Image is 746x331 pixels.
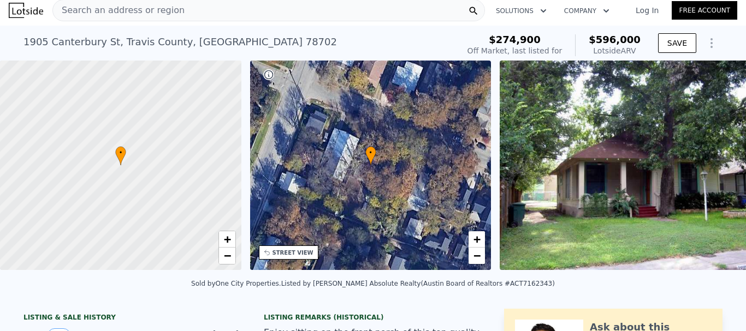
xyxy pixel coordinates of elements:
a: Zoom in [219,231,235,248]
span: − [473,249,481,262]
a: Free Account [672,1,737,20]
div: STREET VIEW [273,249,313,257]
span: • [115,148,126,158]
span: + [473,232,481,246]
span: $596,000 [589,34,641,45]
div: Off Market, last listed for [467,45,563,56]
a: Log In [623,5,672,16]
div: Sold by One City Properties . [191,280,281,287]
a: Zoom in [469,231,485,248]
span: Search an address or region [53,4,185,17]
button: Show Options [701,32,723,54]
img: Lotside [9,3,43,18]
span: $274,900 [489,34,541,45]
div: • [115,146,126,165]
button: Solutions [487,1,555,21]
a: Zoom out [219,248,235,264]
span: + [223,232,230,246]
button: Company [555,1,618,21]
a: Zoom out [469,248,485,264]
span: − [223,249,230,262]
div: Lotside ARV [589,45,641,56]
div: LISTING & SALE HISTORY [23,313,242,324]
div: • [365,146,376,165]
div: Listed by [PERSON_NAME] Absolute Realty (Austin Board of Realtors #ACT7162343) [281,280,555,287]
div: 1905 Canterbury St , Travis County , [GEOGRAPHIC_DATA] 78702 [23,34,337,50]
button: SAVE [658,33,696,53]
span: • [365,148,376,158]
div: Listing Remarks (Historical) [264,313,482,322]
